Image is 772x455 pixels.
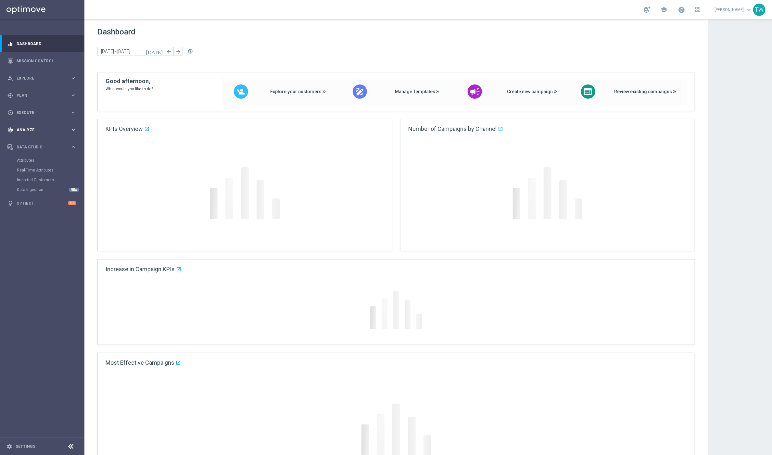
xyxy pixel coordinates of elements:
[7,110,70,116] div: Execute
[7,75,13,81] i: person_search
[7,93,70,98] div: Plan
[7,35,76,52] div: Dashboard
[17,175,84,185] div: Imported Customers
[7,201,77,206] button: lightbulb Optibot +10
[17,76,70,80] span: Explore
[7,110,77,115] button: play_circle_outline Execute keyboard_arrow_right
[68,201,76,205] div: +10
[17,168,68,173] a: Real-Time Attributes
[7,58,77,64] button: Mission Control
[17,158,68,163] a: Attributes
[17,177,68,183] a: Imported Customers
[17,165,84,175] div: Real-Time Attributes
[17,195,68,212] a: Optibot
[17,185,84,195] div: Data Ingestion
[714,5,753,15] a: [PERSON_NAME]keyboard_arrow_down
[7,93,77,98] button: gps_fixed Plan keyboard_arrow_right
[7,41,13,47] i: equalizer
[17,35,76,52] a: Dashboard
[7,75,70,81] div: Explore
[70,109,76,116] i: keyboard_arrow_right
[7,145,77,150] button: Data Studio keyboard_arrow_right
[7,144,70,150] div: Data Studio
[17,94,70,97] span: Plan
[7,127,13,133] i: track_changes
[17,145,70,149] span: Data Studio
[7,76,77,81] button: person_search Explore keyboard_arrow_right
[69,188,79,192] div: NEW
[17,111,70,115] span: Execute
[70,75,76,81] i: keyboard_arrow_right
[17,187,68,192] a: Data Ingestion
[17,52,76,70] a: Mission Control
[7,195,76,212] div: Optibot
[70,144,76,150] i: keyboard_arrow_right
[7,127,77,133] button: track_changes Analyze keyboard_arrow_right
[660,6,667,13] span: school
[70,92,76,98] i: keyboard_arrow_right
[7,127,70,133] div: Analyze
[7,52,76,70] div: Mission Control
[70,127,76,133] i: keyboard_arrow_right
[7,41,77,46] button: equalizer Dashboard
[745,6,753,13] span: keyboard_arrow_down
[17,156,84,165] div: Attributes
[7,200,13,206] i: lightbulb
[16,445,35,449] a: Settings
[6,444,12,449] i: settings
[17,128,70,132] span: Analyze
[7,93,13,98] i: gps_fixed
[7,110,13,116] i: play_circle_outline
[753,4,766,16] div: TW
